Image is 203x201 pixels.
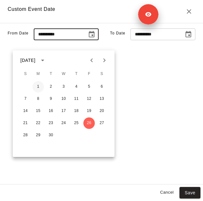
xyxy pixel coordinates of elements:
[71,105,82,117] button: 18
[58,105,69,117] button: 17
[83,117,95,129] button: 26
[83,105,95,117] button: 19
[157,188,177,197] button: Cancel
[20,105,31,117] button: 14
[58,68,69,80] span: Wednesday
[71,68,82,80] span: Thursday
[110,31,125,35] span: To Date
[98,54,111,67] button: Next month
[179,187,200,199] button: Save
[58,117,69,129] button: 24
[96,93,108,105] button: 13
[96,81,108,93] button: 6
[71,117,82,129] button: 25
[37,55,48,66] button: calendar view is open, switch to year view
[32,105,44,117] button: 15
[20,130,31,141] button: 28
[8,31,29,35] span: From Date
[71,93,82,105] button: 11
[32,130,44,141] button: 29
[45,68,57,80] span: Tuesday
[20,57,35,64] div: [DATE]
[20,117,31,129] button: 21
[85,28,98,41] button: Choose date, selected date is Sep 26, 2025
[83,81,95,93] button: 5
[183,5,195,18] button: Close
[85,54,98,67] button: Previous month
[71,81,82,93] button: 4
[83,93,95,105] button: 12
[96,105,108,117] button: 20
[45,130,57,141] button: 30
[58,93,69,105] button: 10
[45,93,57,105] button: 9
[32,68,44,80] span: Monday
[32,93,44,105] button: 8
[45,105,57,117] button: 16
[96,117,108,129] button: 27
[32,117,44,129] button: 22
[58,81,69,93] button: 3
[83,68,95,80] span: Friday
[45,117,57,129] button: 23
[32,81,44,93] button: 1
[182,28,195,41] button: Choose date, selected date is Oct 10, 2025
[20,68,31,80] span: Sunday
[96,68,108,80] span: Saturday
[45,81,57,93] button: 2
[20,93,31,105] button: 7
